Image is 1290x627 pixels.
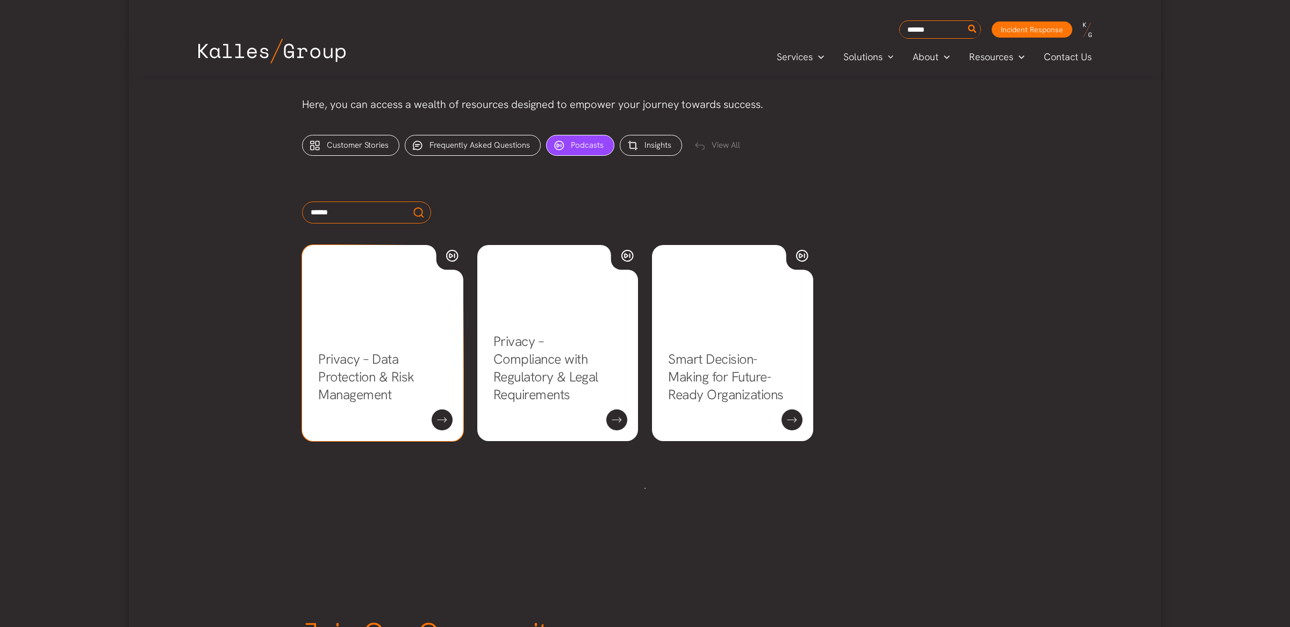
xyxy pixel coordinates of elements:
span: About [913,49,938,65]
img: Kalles Group [198,39,346,63]
span: Services [777,49,813,65]
a: Privacy – Compliance with Regulatory & Legal Requirements [493,333,598,403]
nav: Primary Site Navigation [767,48,1102,66]
span: Resources [969,49,1013,65]
span: Frequently Asked Questions [429,140,530,150]
span: Menu Toggle [883,49,894,65]
span: Menu Toggle [938,49,950,65]
a: ResourcesMenu Toggle [959,49,1034,65]
a: Contact Us [1034,49,1102,65]
span: Menu Toggle [1013,49,1024,65]
span: Podcasts [571,140,604,150]
p: Here, you can access a wealth of resources designed to empower your journey towards success. [302,96,988,113]
a: SolutionsMenu Toggle [834,49,904,65]
span: Insights [644,140,671,150]
span: Customer Stories [327,140,389,150]
a: Privacy – Data Protection & Risk Management [318,350,414,403]
span: Menu Toggle [813,49,824,65]
span: Solutions [843,49,883,65]
a: AboutMenu Toggle [903,49,959,65]
div: View All [687,135,750,156]
span: Contact Us [1044,49,1092,65]
a: Incident Response [992,21,1072,38]
a: ServicesMenu Toggle [767,49,834,65]
button: Search [966,21,979,38]
a: Smart Decision-Making for Future-Ready Organizations [668,350,784,403]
